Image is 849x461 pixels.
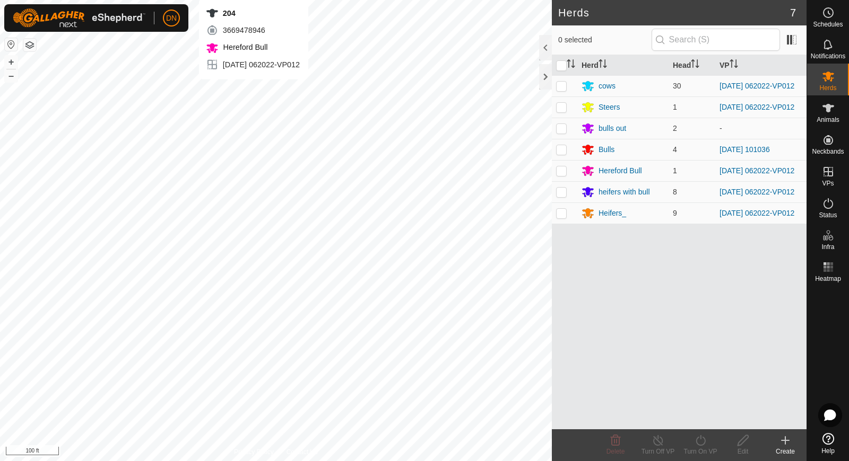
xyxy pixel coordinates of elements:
[715,118,807,139] td: -
[790,5,796,21] span: 7
[673,82,681,90] span: 30
[813,21,843,28] span: Schedules
[819,85,836,91] span: Herds
[812,148,844,155] span: Neckbands
[567,61,575,69] p-sorticon: Activate to sort
[822,180,834,187] span: VPs
[577,55,669,76] th: Herd
[673,209,677,217] span: 9
[720,166,794,175] a: [DATE] 062022-VP012
[599,208,626,219] div: Heifers_
[821,244,834,250] span: Infra
[652,29,780,51] input: Search (S)
[166,13,177,24] span: DN
[807,429,849,458] a: Help
[637,447,679,456] div: Turn Off VP
[206,24,300,37] div: 3669478946
[13,8,145,28] img: Gallagher Logo
[715,55,807,76] th: VP
[599,123,626,134] div: bulls out
[817,117,839,123] span: Animals
[206,7,300,20] div: 204
[821,448,835,454] span: Help
[673,103,677,111] span: 1
[722,447,764,456] div: Edit
[815,276,841,282] span: Heatmap
[221,43,268,51] span: Hereford Bull
[720,145,770,154] a: [DATE] 101036
[5,56,18,68] button: +
[720,209,794,217] a: [DATE] 062022-VP012
[5,38,18,51] button: Reset Map
[287,447,318,457] a: Contact Us
[234,447,274,457] a: Privacy Policy
[599,165,642,176] div: Hereford Bull
[558,6,790,19] h2: Herds
[679,447,722,456] div: Turn On VP
[720,188,794,196] a: [DATE] 062022-VP012
[607,448,625,455] span: Delete
[764,447,807,456] div: Create
[673,124,677,132] span: 2
[206,58,300,71] div: [DATE] 062022-VP012
[599,187,650,198] div: heifers with bull
[5,69,18,82] button: –
[673,188,677,196] span: 8
[599,102,620,113] div: Steers
[730,61,738,69] p-sorticon: Activate to sort
[558,34,652,46] span: 0 selected
[599,144,614,155] div: Bulls
[720,103,794,111] a: [DATE] 062022-VP012
[673,166,677,175] span: 1
[720,82,794,90] a: [DATE] 062022-VP012
[691,61,699,69] p-sorticon: Activate to sort
[811,53,845,59] span: Notifications
[673,145,677,154] span: 4
[599,61,607,69] p-sorticon: Activate to sort
[669,55,715,76] th: Head
[599,81,616,92] div: cows
[23,39,36,51] button: Map Layers
[819,212,837,218] span: Status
